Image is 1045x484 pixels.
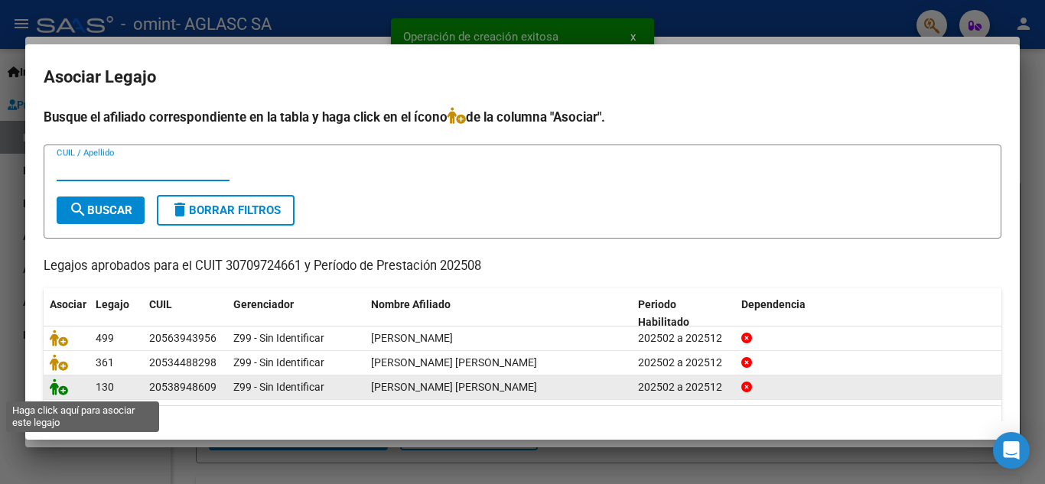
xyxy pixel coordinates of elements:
p: Legajos aprobados para el CUIT 30709724661 y Período de Prestación 202508 [44,257,1001,276]
span: Nombre Afiliado [371,298,451,310]
span: Periodo Habilitado [638,298,689,328]
span: Legajo [96,298,129,310]
div: 20538948609 [149,378,216,396]
span: 130 [96,381,114,393]
span: ZARATE THIAGO EZEQUIEL [371,356,537,369]
div: Open Intercom Messenger [993,432,1030,469]
span: 499 [96,332,114,344]
span: Z99 - Sin Identificar [233,332,324,344]
span: MIRANDA RAFAEL [371,332,453,344]
span: Gerenciador [233,298,294,310]
h2: Asociar Legajo [44,63,1001,92]
datatable-header-cell: Nombre Afiliado [365,288,632,339]
span: CUIL [149,298,172,310]
span: Dependencia [741,298,806,310]
mat-icon: search [69,200,87,219]
datatable-header-cell: Periodo Habilitado [632,288,735,339]
h4: Busque el afiliado correspondiente en la tabla y haga click en el ícono de la columna "Asociar". [44,107,1001,127]
span: Borrar Filtros [171,203,281,217]
datatable-header-cell: CUIL [143,288,227,339]
div: 20563943956 [149,330,216,347]
mat-icon: delete [171,200,189,219]
div: 202502 a 202512 [638,354,729,372]
div: 20534488298 [149,354,216,372]
button: Buscar [57,197,145,224]
span: Z99 - Sin Identificar [233,381,324,393]
span: Z99 - Sin Identificar [233,356,324,369]
span: 361 [96,356,114,369]
datatable-header-cell: Gerenciador [227,288,365,339]
span: Asociar [50,298,86,310]
div: 3 registros [44,406,1001,444]
span: Buscar [69,203,132,217]
div: 202502 a 202512 [638,378,729,396]
datatable-header-cell: Dependencia [735,288,1002,339]
span: ALCAYAGA BENICIO JESUS [371,381,537,393]
div: 202502 a 202512 [638,330,729,347]
button: Borrar Filtros [157,195,295,226]
datatable-header-cell: Legajo [90,288,143,339]
datatable-header-cell: Asociar [44,288,90,339]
